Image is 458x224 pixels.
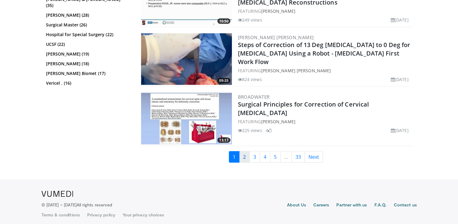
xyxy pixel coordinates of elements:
p: © [DATE] – [DATE] [41,202,112,208]
a: [PERSON_NAME] (28) [46,12,129,18]
li: 249 views [238,17,262,23]
a: Your privacy choices [123,212,164,218]
li: [DATE] [391,17,409,23]
a: Vericel . (16) [46,80,129,86]
nav: Search results pages [140,151,412,163]
a: 5 [270,151,281,163]
span: 10:50 [217,19,230,24]
a: BroadWater [238,94,270,100]
a: 13:17 [141,93,232,144]
li: 225 views [238,127,262,134]
span: 13:17 [217,137,230,143]
a: [PERSON_NAME] [261,119,295,124]
a: 3 [249,151,260,163]
a: 2 [239,151,250,163]
a: Steps of Correction of 13 Deg [MEDICAL_DATA] to 0 Deg for [MEDICAL_DATA] Using a Robot - [MEDICAL... [238,41,410,66]
a: [PERSON_NAME] (19) [46,51,129,57]
a: Hospital for Special Surgery (22) [46,32,129,38]
li: 4 [266,127,272,134]
a: [PERSON_NAME] [PERSON_NAME] [261,68,331,73]
a: 1 [229,151,239,163]
a: [PERSON_NAME] [261,8,295,14]
a: [PERSON_NAME] Biomet (17) [46,70,129,76]
a: F.A.Q. [374,202,386,209]
a: [PERSON_NAME] (18) [46,61,129,67]
div: FEATURING [238,67,411,74]
a: Surgical Master (26) [46,22,129,28]
div: FEATURING [238,118,411,125]
a: UCSF (22) [46,41,129,47]
a: 33 [292,151,305,163]
a: Partner with us [336,202,367,209]
a: Careers [313,202,329,209]
div: FEATURING [238,8,411,14]
a: Terms & conditions [41,212,80,218]
img: 5145a7b4-412f-46c6-98da-43b0f40fe079.300x170_q85_crop-smart_upscale.jpg [141,33,232,85]
a: Surgical Principles for Correction of Cervical [MEDICAL_DATA] [238,100,369,117]
li: 824 views [238,76,262,83]
li: [DATE] [391,127,409,134]
img: 52ce3d74-e44a-4cc7-9e4f-f0847deb19e9.300x170_q85_crop-smart_upscale.jpg [141,93,232,144]
span: 09:35 [217,78,230,83]
img: VuMedi Logo [41,191,73,197]
a: 09:35 [141,33,232,85]
a: Contact us [394,202,417,209]
a: Privacy policy [87,212,115,218]
li: [DATE] [391,76,409,83]
a: Next [305,151,323,163]
span: All rights reserved [77,202,112,207]
a: 4 [260,151,270,163]
a: [PERSON_NAME] [PERSON_NAME] [238,34,314,40]
a: About Us [287,202,306,209]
